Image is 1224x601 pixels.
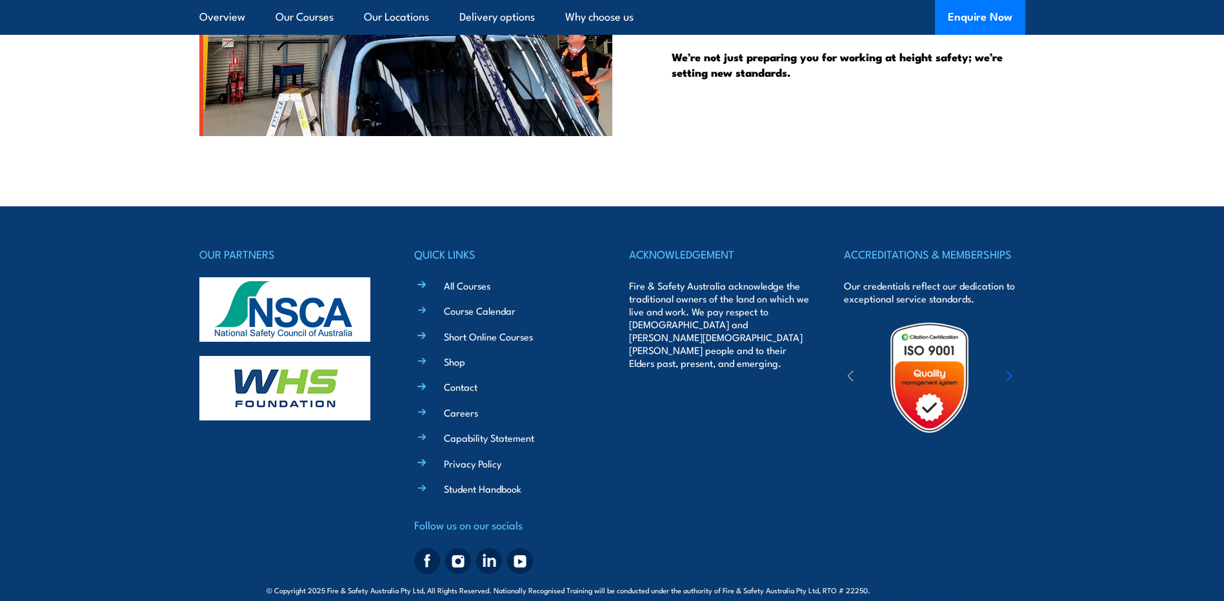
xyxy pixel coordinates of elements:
[629,279,810,369] p: Fire & Safety Australia acknowledge the traditional owners of the land on which we live and work....
[444,457,501,470] a: Privacy Policy
[444,355,465,368] a: Shop
[844,245,1025,263] h4: ACCREDITATIONS & MEMBERSHIPS
[844,279,1025,305] p: Our credentials reflect our dedication to exceptional service standards.
[672,48,1003,81] strong: We’re not just preparing you for working at height safety; we’re setting new standards.
[444,482,521,495] a: Student Handbook
[444,380,477,393] a: Contact
[444,330,533,343] a: Short Online Courses
[873,321,986,434] img: Untitled design (19)
[414,245,595,263] h4: QUICK LINKS
[629,245,810,263] h4: ACKNOWLEDGEMENT
[885,585,958,595] span: Site:
[912,583,958,596] a: KND Digital
[266,584,958,596] span: © Copyright 2025 Fire & Safety Australia Pty Ltd, All Rights Reserved. Nationally Recognised Trai...
[444,406,478,419] a: Careers
[444,304,516,317] a: Course Calendar
[414,516,595,534] h4: Follow us on our socials
[444,431,534,444] a: Capability Statement
[199,356,370,420] img: whs-logo-footer
[444,279,490,292] a: All Courses
[987,355,1099,400] img: ewpa-logo
[199,277,370,342] img: nsca-logo-footer
[199,245,380,263] h4: OUR PARTNERS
